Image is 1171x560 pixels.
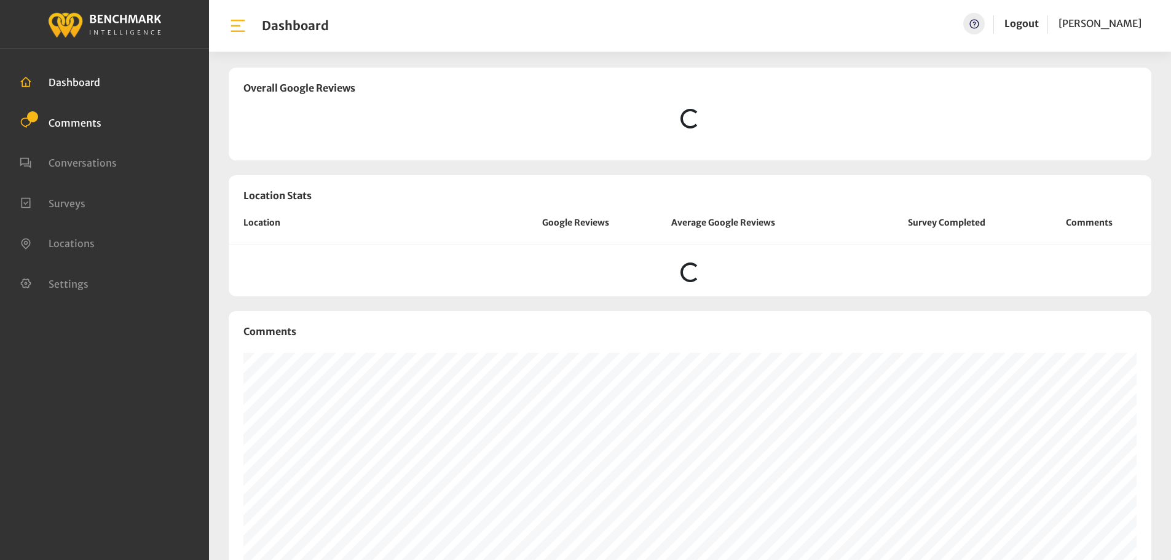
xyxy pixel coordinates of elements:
a: Settings [20,277,89,289]
span: Locations [49,237,95,250]
span: Settings [49,277,89,290]
a: Conversations [20,156,117,168]
span: [PERSON_NAME] [1059,17,1141,30]
span: Comments [49,116,101,128]
th: Comments [1028,216,1151,245]
img: bar [229,17,247,35]
th: Location [229,216,495,245]
h3: Overall Google Reviews [243,82,1137,94]
th: Survey Completed [866,216,1028,245]
h1: Dashboard [262,18,329,33]
a: Logout [1004,13,1039,34]
h3: Comments [243,326,1137,337]
a: Dashboard [20,75,100,87]
span: Surveys [49,197,85,209]
a: Locations [20,236,95,248]
span: Conversations [49,157,117,169]
span: Dashboard [49,76,100,89]
h3: Location Stats [229,175,1151,216]
a: Logout [1004,17,1039,30]
img: benchmark [47,9,162,39]
th: Google Reviews [495,216,656,245]
a: [PERSON_NAME] [1059,13,1141,34]
a: Comments [20,116,101,128]
th: Average Google Reviews [656,216,865,245]
a: Surveys [20,196,85,208]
